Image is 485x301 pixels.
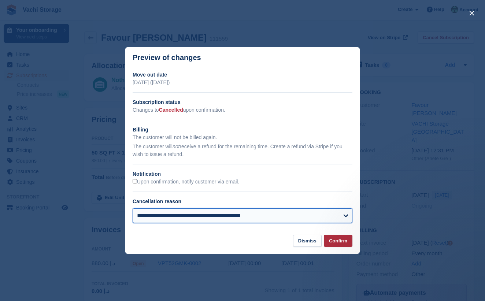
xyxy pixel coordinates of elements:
button: Confirm [324,235,352,247]
button: Dismiss [293,235,322,247]
h2: Move out date [133,71,352,79]
h2: Billing [133,126,352,134]
p: Preview of changes [133,53,201,62]
label: Cancellation reason [133,198,181,204]
p: The customer will not be billed again. [133,134,352,141]
em: not [173,144,179,149]
button: close [466,7,478,19]
p: Changes to upon confirmation. [133,106,352,114]
input: Upon confirmation, notify customer via email. [133,179,137,183]
p: [DATE] ([DATE]) [133,79,352,86]
span: Cancelled [159,107,183,113]
h2: Notification [133,170,352,178]
h2: Subscription status [133,99,352,106]
label: Upon confirmation, notify customer via email. [133,179,239,185]
p: The customer will receive a refund for the remaining time. Create a refund via Stripe if you wish... [133,143,352,158]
